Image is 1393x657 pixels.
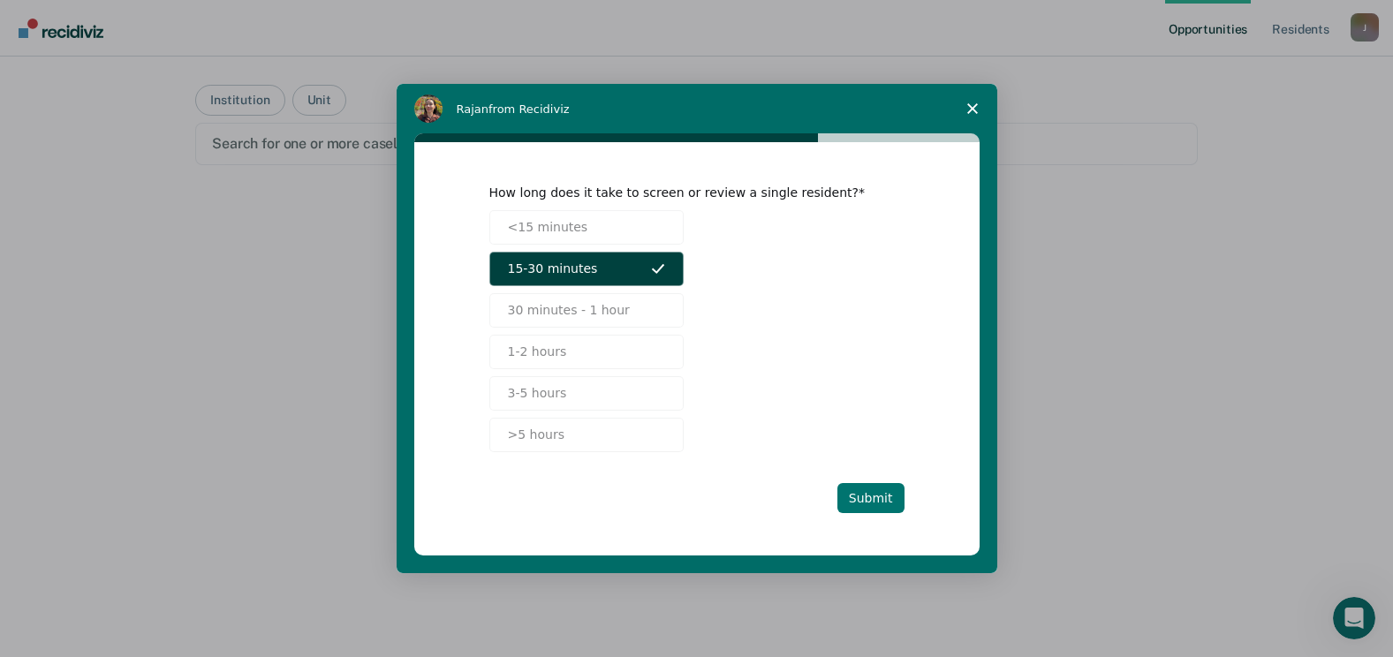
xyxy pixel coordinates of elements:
[489,335,684,369] button: 1-2 hours
[489,293,684,328] button: 30 minutes - 1 hour
[948,84,997,133] span: Close survey
[457,102,489,116] span: Rajan
[508,426,564,444] span: >5 hours
[489,210,684,245] button: <15 minutes
[508,260,598,278] span: 15-30 minutes
[489,185,878,200] div: How long does it take to screen or review a single resident?
[508,301,630,320] span: 30 minutes - 1 hour
[837,483,905,513] button: Submit
[488,102,570,116] span: from Recidiviz
[508,384,567,403] span: 3-5 hours
[508,218,588,237] span: <15 minutes
[508,343,567,361] span: 1-2 hours
[489,376,684,411] button: 3-5 hours
[489,252,684,286] button: 15-30 minutes
[414,94,443,123] img: Profile image for Rajan
[489,418,684,452] button: >5 hours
